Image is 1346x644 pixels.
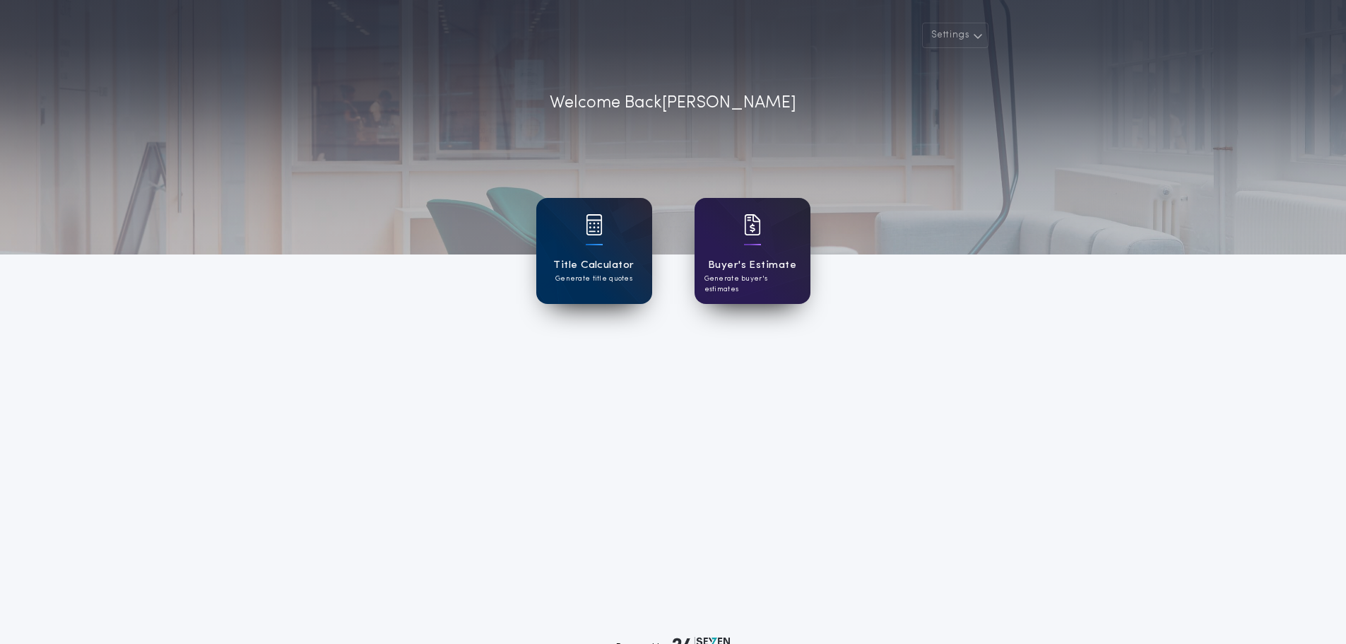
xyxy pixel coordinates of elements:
[536,198,652,304] a: card iconTitle CalculatorGenerate title quotes
[553,257,634,274] h1: Title Calculator
[922,23,988,48] button: Settings
[586,214,603,235] img: card icon
[550,90,796,116] p: Welcome Back [PERSON_NAME]
[704,274,801,295] p: Generate buyer's estimates
[555,274,632,284] p: Generate title quotes
[695,198,810,304] a: card iconBuyer's EstimateGenerate buyer's estimates
[744,214,761,235] img: card icon
[708,257,796,274] h1: Buyer's Estimate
